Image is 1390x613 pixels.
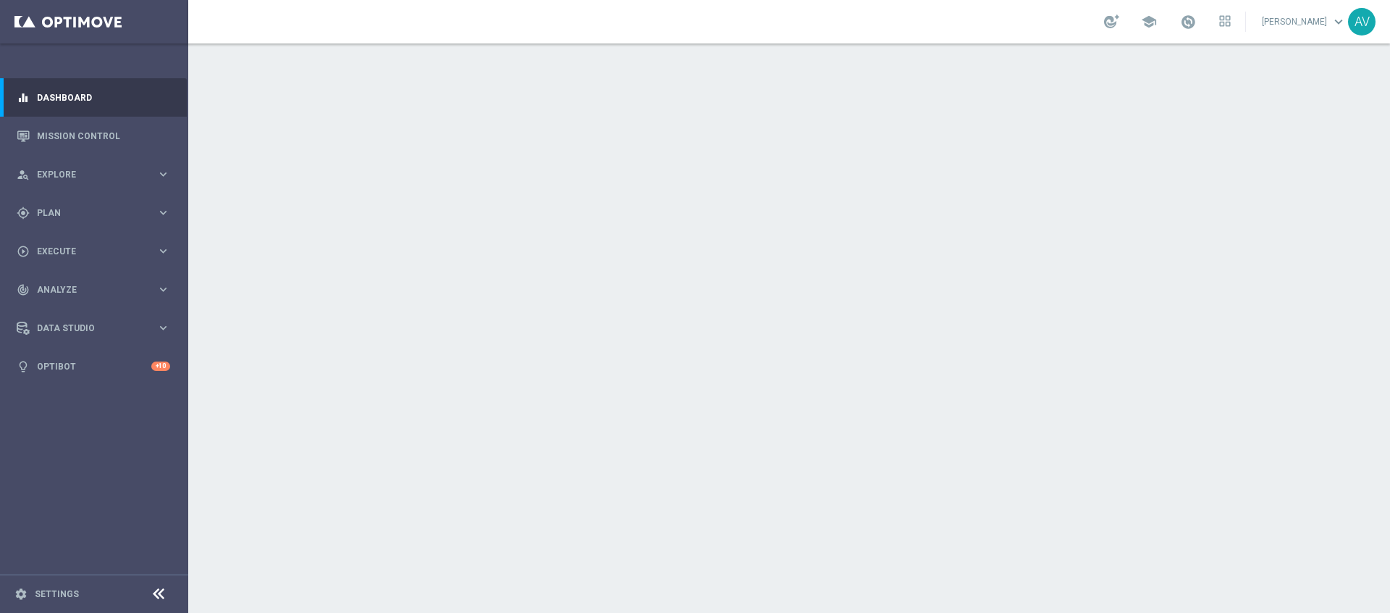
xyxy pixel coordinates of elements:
[16,246,171,257] button: play_circle_outline Execute keyboard_arrow_right
[17,245,156,258] div: Execute
[37,347,151,385] a: Optibot
[1348,8,1376,36] div: AV
[17,245,30,258] i: play_circle_outline
[1260,11,1348,33] a: [PERSON_NAME]keyboard_arrow_down
[151,362,170,371] div: +10
[37,78,170,117] a: Dashboard
[16,322,171,334] button: Data Studio keyboard_arrow_right
[37,285,156,294] span: Analyze
[17,91,30,104] i: equalizer
[17,207,30,220] i: gps_fixed
[16,207,171,219] button: gps_fixed Plan keyboard_arrow_right
[37,117,170,155] a: Mission Control
[16,130,171,142] button: Mission Control
[156,283,170,296] i: keyboard_arrow_right
[16,92,171,104] button: equalizer Dashboard
[156,206,170,220] i: keyboard_arrow_right
[37,170,156,179] span: Explore
[156,167,170,181] i: keyboard_arrow_right
[17,168,30,181] i: person_search
[17,347,170,385] div: Optibot
[17,117,170,155] div: Mission Control
[156,244,170,258] i: keyboard_arrow_right
[1331,14,1347,30] span: keyboard_arrow_down
[37,209,156,217] span: Plan
[16,361,171,372] button: lightbulb Optibot +10
[37,324,156,333] span: Data Studio
[37,247,156,256] span: Execute
[1141,14,1157,30] span: school
[17,360,30,373] i: lightbulb
[17,78,170,117] div: Dashboard
[17,207,156,220] div: Plan
[17,168,156,181] div: Explore
[14,588,28,601] i: settings
[16,284,171,296] button: track_changes Analyze keyboard_arrow_right
[17,322,156,335] div: Data Studio
[16,169,171,180] button: person_search Explore keyboard_arrow_right
[35,590,79,599] a: Settings
[17,283,30,296] i: track_changes
[17,283,156,296] div: Analyze
[156,321,170,335] i: keyboard_arrow_right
